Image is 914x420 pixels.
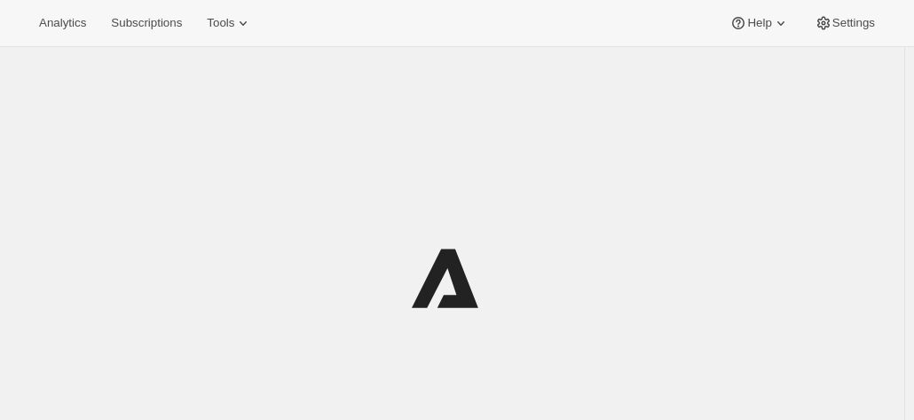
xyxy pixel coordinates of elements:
button: Subscriptions [100,11,193,36]
span: Tools [207,16,234,30]
span: Help [747,16,771,30]
button: Settings [804,11,886,36]
span: Subscriptions [111,16,182,30]
button: Analytics [28,11,97,36]
button: Help [719,11,800,36]
button: Tools [196,11,263,36]
span: Settings [832,16,875,30]
span: Analytics [39,16,86,30]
